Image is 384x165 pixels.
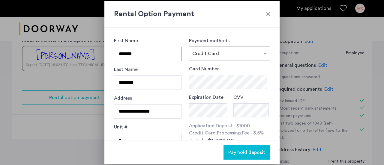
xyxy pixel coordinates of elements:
label: Address [114,95,132,102]
button: button [223,145,270,160]
label: Last Name [114,66,138,73]
label: Expiration Date [189,94,223,101]
p: Application Deposit - $1000 [189,122,270,129]
span: Total - $1,035.00 [189,137,234,146]
label: Payment methods [189,38,229,43]
label: CVV [233,94,244,101]
h2: Rental Option Payment [114,9,270,19]
label: Unit # [114,123,128,131]
span: Credit Card [192,51,219,56]
span: Pay hold deposit [228,149,265,156]
label: Card Number [189,65,219,72]
p: Credit Card Processing Fee - 3.5% [189,129,270,137]
label: First Name [114,37,138,44]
